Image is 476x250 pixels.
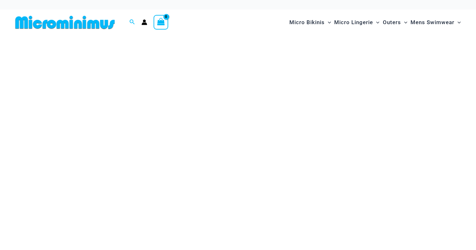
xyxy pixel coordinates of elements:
[13,15,117,30] img: MM SHOP LOGO FLAT
[410,14,454,30] span: Mens Swimwear
[325,14,331,30] span: Menu Toggle
[154,15,168,30] a: View Shopping Cart, empty
[401,14,407,30] span: Menu Toggle
[288,13,333,32] a: Micro BikinisMenu ToggleMenu Toggle
[383,14,401,30] span: Outers
[141,19,147,25] a: Account icon link
[287,12,463,33] nav: Site Navigation
[334,14,373,30] span: Micro Lingerie
[333,13,381,32] a: Micro LingerieMenu ToggleMenu Toggle
[454,14,461,30] span: Menu Toggle
[129,18,135,26] a: Search icon link
[409,13,462,32] a: Mens SwimwearMenu ToggleMenu Toggle
[381,13,409,32] a: OutersMenu ToggleMenu Toggle
[373,14,379,30] span: Menu Toggle
[289,14,325,30] span: Micro Bikinis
